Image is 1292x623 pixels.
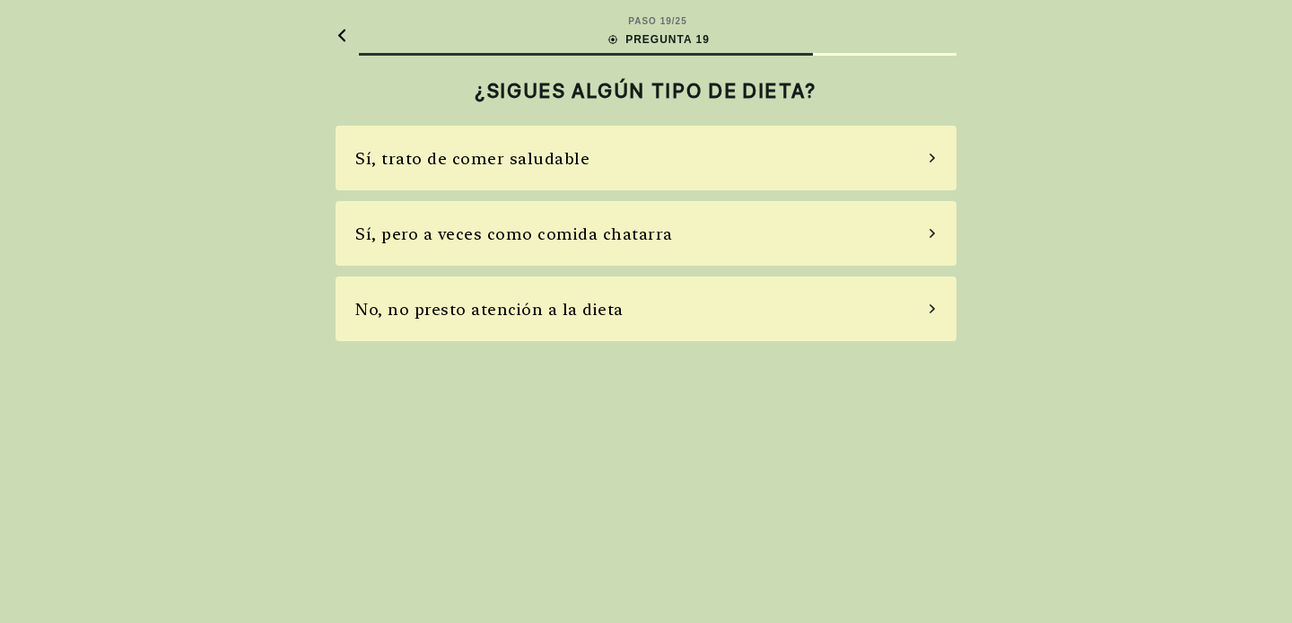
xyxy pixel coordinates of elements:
[336,79,956,102] h2: ¿SIGUES ALGÚN TIPO DE DIETA?
[355,297,624,321] div: No, no presto atención a la dieta
[628,14,686,28] div: PASO 19 / 25
[606,31,710,48] div: PREGUNTA 19
[355,146,589,171] div: Sí, trato de comer saludable
[355,222,673,246] div: Sí, pero a veces como comida chatarra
